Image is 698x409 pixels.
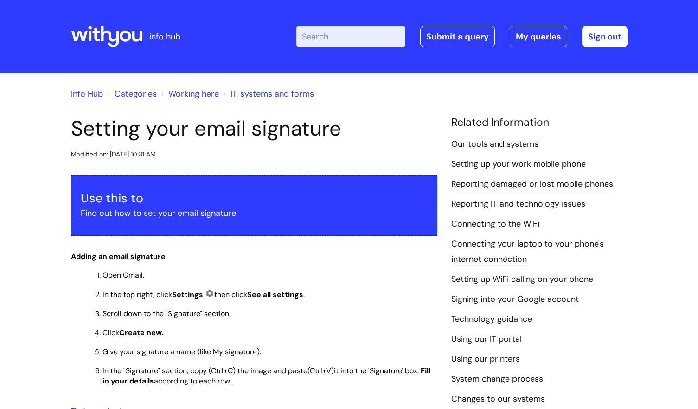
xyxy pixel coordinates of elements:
a: Connecting your laptop to your phone's internet connection [451,238,604,265]
span: Open Gmail. [102,270,144,280]
span: In the top right, click [102,290,205,299]
h4: Related Information [451,116,628,129]
span: In the "Signature" section, c according to each row.. [102,366,430,386]
span: Give your signature a name (like My signature). [102,347,261,357]
a: IT, systems and forms [231,88,314,99]
h3: Use this to [81,191,428,206]
a: Setting up your work mobile phone [451,158,586,170]
a: Setting up WiFi calling on your phone [451,273,593,286]
a: Technology guidance [451,313,532,325]
a: Our tools and systems [451,138,538,150]
a: My queries [510,26,567,47]
a: Submit a query [420,26,495,47]
div: Modified on: [DATE] 10:31 AM [71,149,156,160]
span: See all settings [247,290,303,299]
a: Connecting to the WiFi [451,218,539,230]
a: Info Hub [71,88,103,99]
a: System change process [451,373,543,385]
input: Search [296,26,405,47]
div: | - [296,26,628,47]
a: Categories [115,88,157,99]
a: Reporting IT and technology issues [451,198,585,210]
h1: Setting your email signature [71,116,437,141]
span: . [303,290,305,299]
strong: Fill in your details [102,366,430,386]
li: IT, systems and forms [221,86,314,101]
img: Settings [205,289,214,298]
strong: Settings [172,290,203,299]
a: Sign out [582,26,628,47]
span: Scroll down to the "Signature" section. [102,309,231,318]
a: Working here [168,88,219,99]
li: Solution home [105,86,157,101]
a: Changes to our systems [451,393,545,405]
a: Signing into your Google account [451,293,579,305]
p: Find out how to set your email signature [81,206,428,221]
span: opy (Ctrl+C) the image and paste [194,366,307,376]
a: Using our printers [451,353,520,365]
span: then click [214,290,247,299]
span: Adding an email signature [71,252,166,261]
a: Reporting damaged or lost mobile phones [451,178,613,190]
span: (Ctrl+V) [307,366,334,376]
li: Working here [159,86,219,101]
a: Using our IT portal [451,333,522,345]
span: it into the 'Signature' box. [334,366,419,376]
span: Click [102,328,119,338]
p: info hub [149,29,180,44]
span: Create new. [119,328,164,338]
